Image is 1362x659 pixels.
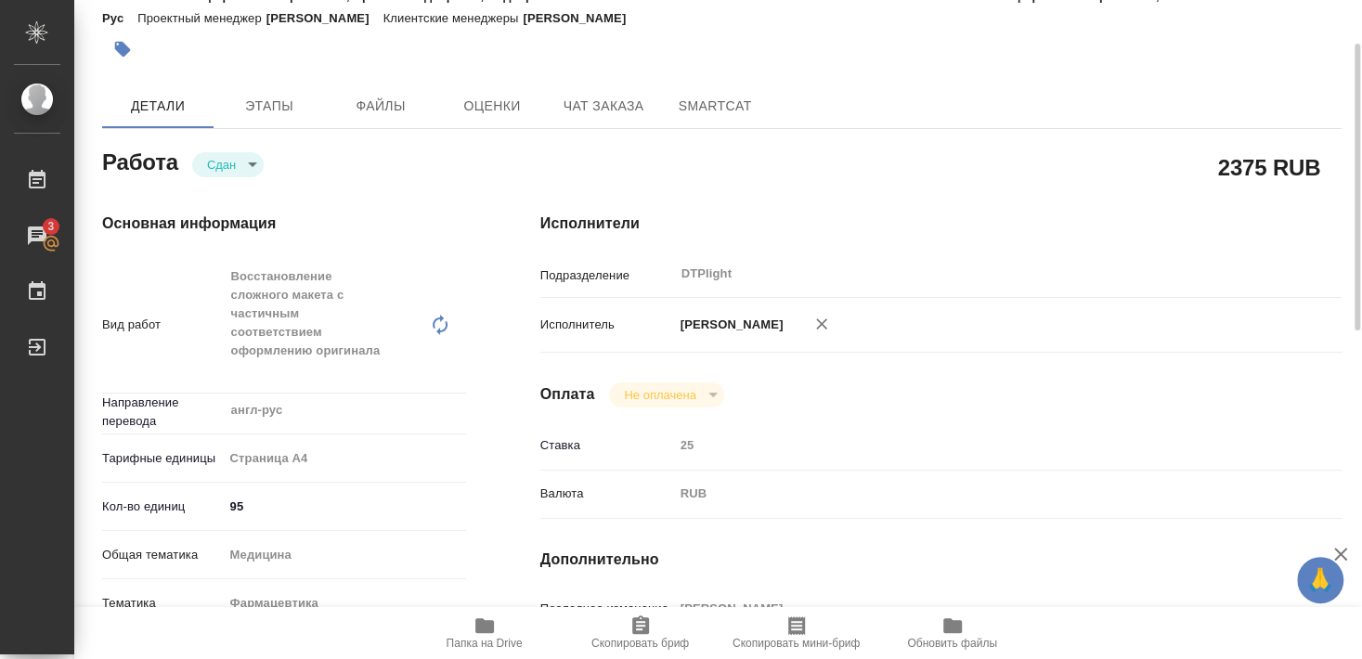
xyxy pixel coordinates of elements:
button: Добавить тэг [102,29,143,70]
span: 3 [36,217,65,236]
div: Фармацевтика [224,588,466,619]
h4: Оплата [540,383,595,406]
p: Исполнитель [540,316,674,334]
p: Подразделение [540,266,674,285]
input: Пустое поле [674,595,1275,622]
span: Папка на Drive [447,637,523,650]
p: Тематика [102,594,224,613]
p: Валюта [540,485,674,503]
div: Медицина [224,539,466,571]
button: Сдан [201,157,241,173]
h4: Исполнители [540,213,1342,235]
p: Общая тематика [102,546,224,564]
span: Файлы [336,95,425,118]
span: Оценки [448,95,537,118]
div: Сдан [192,152,264,177]
h2: Работа [102,144,178,177]
p: [PERSON_NAME] [523,11,640,25]
span: Чат заказа [559,95,648,118]
p: Ставка [540,436,674,455]
h2: 2375 RUB [1218,151,1320,183]
p: Проектный менеджер [137,11,266,25]
p: Вид работ [102,316,224,334]
p: Последнее изменение [540,600,674,618]
button: Обновить файлы [875,607,1031,659]
button: Скопировать бриф [563,607,719,659]
span: Обновить файлы [907,637,997,650]
button: Папка на Drive [407,607,563,659]
button: 🙏 [1297,557,1343,603]
span: 🙏 [1304,561,1336,600]
p: [PERSON_NAME] [266,11,383,25]
button: Скопировать мини-бриф [719,607,875,659]
span: Детали [113,95,202,118]
span: Этапы [225,95,314,118]
button: Удалить исполнителя [801,304,842,344]
p: Тарифные единицы [102,449,224,468]
p: [PERSON_NAME] [674,316,784,334]
button: Не оплачена [618,387,701,403]
h4: Основная информация [102,213,466,235]
div: Страница А4 [224,443,466,474]
span: Скопировать бриф [591,637,689,650]
p: Клиентские менеджеры [383,11,524,25]
h4: Дополнительно [540,549,1342,571]
span: SmartCat [670,95,759,118]
div: RUB [674,478,1275,510]
p: Направление перевода [102,394,224,431]
input: ✎ Введи что-нибудь [224,493,466,520]
input: Пустое поле [674,432,1275,459]
span: Скопировать мини-бриф [733,637,860,650]
div: Сдан [609,382,723,407]
p: Кол-во единиц [102,497,224,516]
a: 3 [5,213,70,259]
